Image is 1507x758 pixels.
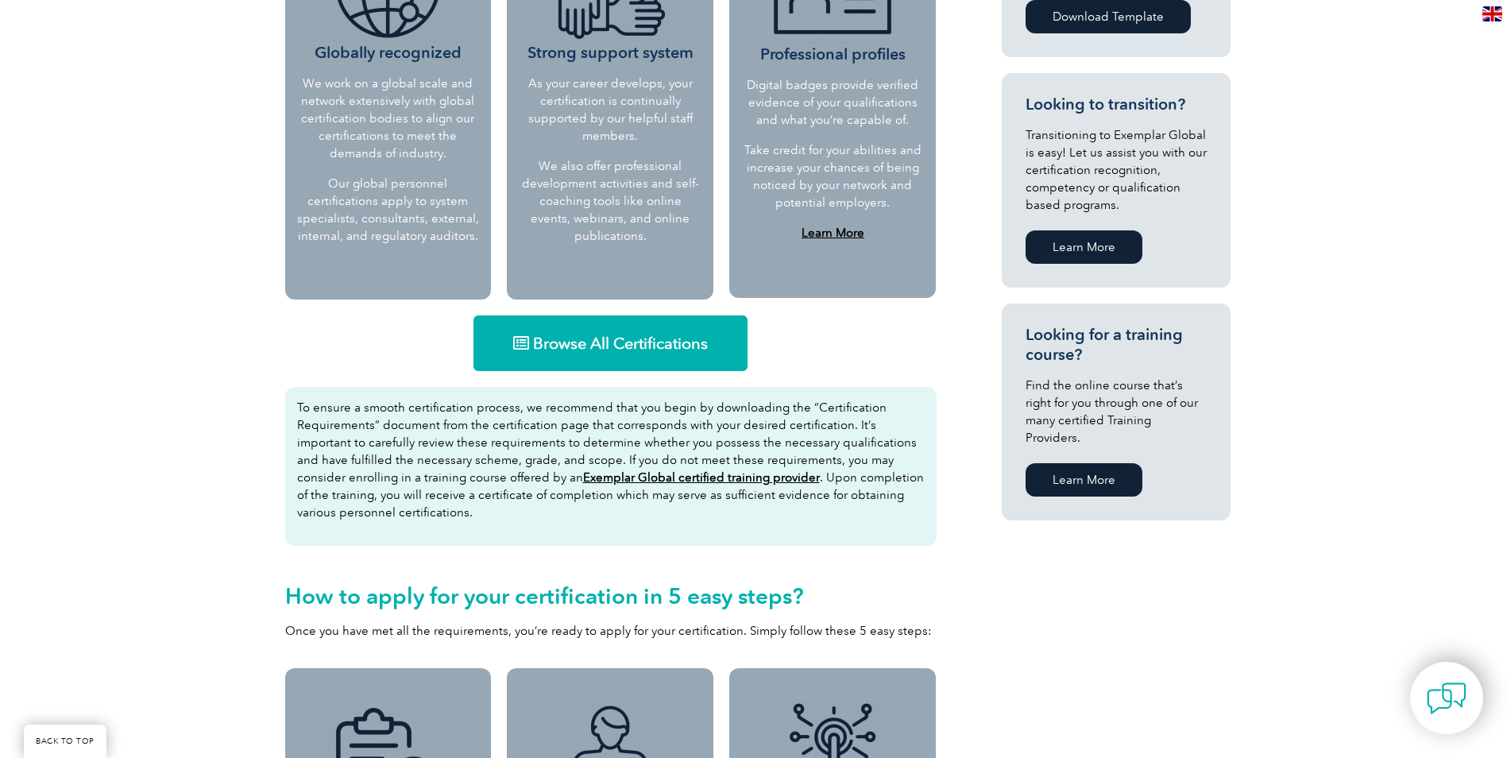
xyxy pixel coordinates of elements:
p: Digital badges provide verified evidence of your qualifications and what you’re capable of. [743,76,922,129]
a: BACK TO TOP [24,725,106,758]
p: Our global personnel certifications apply to system specialists, consultants, external, internal,... [297,175,480,245]
p: To ensure a smooth certification process, we recommend that you begin by downloading the “Certifi... [297,399,925,521]
p: Take credit for your abilities and increase your chances of being noticed by your network and pot... [743,141,922,211]
p: Transitioning to Exemplar Global is easy! Let us assist you with our certification recognition, c... [1026,126,1207,214]
span: Browse All Certifications [533,335,708,351]
p: Once you have met all the requirements, you’re ready to apply for your certification. Simply foll... [285,622,937,640]
p: As your career develops, your certification is continually supported by our helpful staff members. [519,75,701,145]
p: We work on a global scale and network extensively with global certification bodies to align our c... [297,75,480,162]
a: Learn More [802,226,864,240]
a: Learn More [1026,463,1142,497]
p: Find the online course that’s right for you through one of our many certified Training Providers. [1026,377,1207,447]
p: We also offer professional development activities and self-coaching tools like online events, web... [519,157,701,245]
h2: How to apply for your certification in 5 easy steps? [285,583,937,609]
img: en [1482,6,1502,21]
a: Exemplar Global certified training provider [583,470,820,485]
a: Browse All Certifications [473,315,748,371]
h3: Looking to transition? [1026,95,1207,114]
h3: Looking for a training course? [1026,325,1207,365]
a: Learn More [1026,230,1142,264]
img: contact-chat.png [1427,679,1466,718]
